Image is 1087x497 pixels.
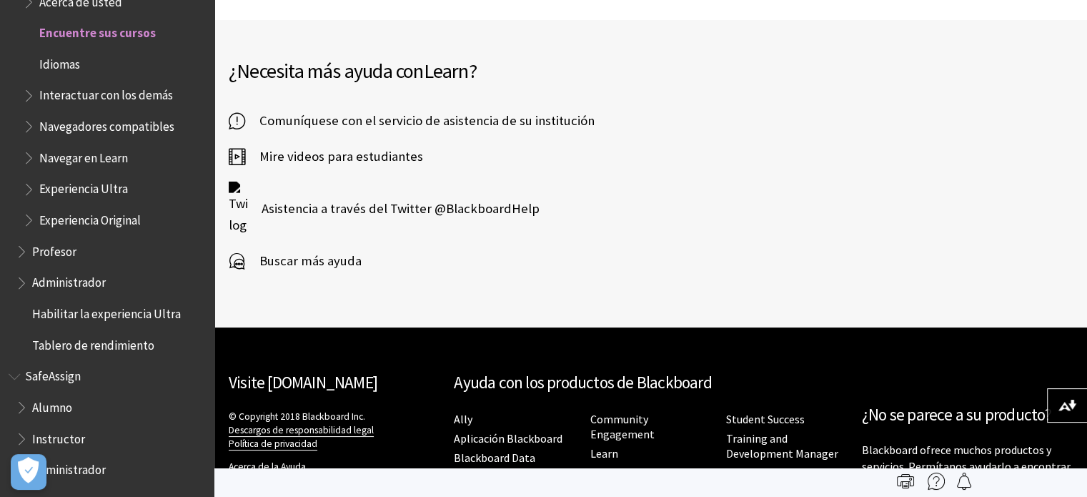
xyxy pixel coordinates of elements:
[32,271,106,290] span: Administrador
[454,412,472,427] a: Ally
[897,473,914,490] img: Print
[590,412,654,442] a: Community Engagement
[11,454,46,490] button: Abrir preferencias
[229,438,317,451] a: Política de privacidad
[247,198,540,220] span: Asistencia a través del Twitter @BlackboardHelp
[229,250,362,272] a: Buscar más ayuda
[928,473,945,490] img: More help
[956,473,973,490] img: Follow this page
[245,110,595,132] span: Comuníquese con el servicio de asistencia de su institución
[245,250,362,272] span: Buscar más ayuda
[32,302,181,321] span: Habilitar la experiencia Ultra
[454,370,848,395] h2: Ayuda con los productos de Blackboard
[726,431,838,461] a: Training and Development Manager
[229,182,540,236] a: Twitter logo Asistencia a través del Twitter @BlackboardHelp
[39,84,173,103] span: Interactuar con los demás
[590,446,617,461] a: Learn
[229,424,374,437] a: Descargos de responsabilidad legal
[39,146,128,165] span: Navegar en Learn
[229,110,595,132] a: Comuníquese con el servicio de asistencia de su institución
[590,466,643,481] a: SafeAssign
[39,21,156,40] span: Encuentre sus cursos
[424,58,469,84] span: Learn
[25,365,81,384] span: SafeAssign
[454,451,535,466] a: Blackboard Data
[229,410,440,451] p: © Copyright 2018 Blackboard Inc.
[32,240,76,259] span: Profesor
[454,431,562,446] a: Aplicación Blackboard
[862,442,1073,490] p: Blackboard ofrece muchos productos y servicios. Permítanos ayudarlo a encontrar la información qu...
[726,466,808,496] a: Web Community Manager
[39,177,128,197] span: Experiencia Ultra
[32,458,106,478] span: Administrador
[229,461,306,473] a: Acerca de la Ayuda
[32,395,72,415] span: Alumno
[39,52,80,72] span: Idiomas
[229,56,651,86] h2: ¿Necesita más ayuda con ?
[862,403,1073,428] h2: ¿No se parece a su producto?
[32,333,154,353] span: Tablero de rendimiento
[726,412,805,427] a: Student Success
[245,146,423,167] span: Mire videos para estudiantes
[229,182,247,236] img: Twitter logo
[32,427,85,446] span: Instructor
[39,114,174,134] span: Navegadores compatibles
[229,372,377,393] a: Visite [DOMAIN_NAME]
[229,146,423,167] a: Mire videos para estudiantes
[39,208,141,227] span: Experiencia Original
[9,365,206,483] nav: Book outline for Blackboard SafeAssign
